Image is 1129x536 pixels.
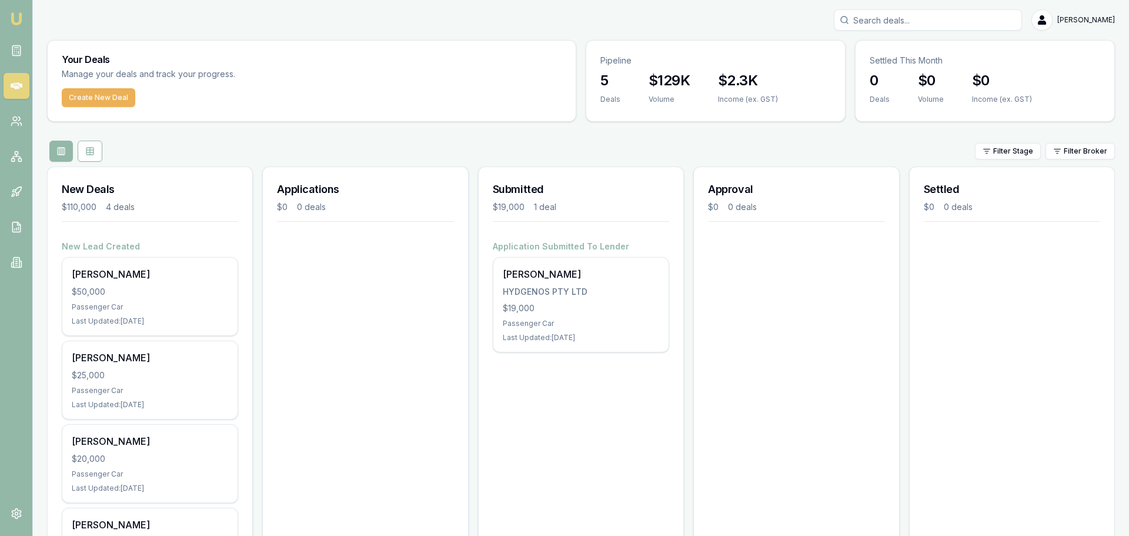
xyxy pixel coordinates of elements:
[503,302,659,314] div: $19,000
[924,201,934,213] div: $0
[503,286,659,298] div: HYDGENOS PTY LTD
[972,71,1032,90] h3: $0
[924,181,1100,198] h3: Settled
[870,71,890,90] h3: 0
[728,201,757,213] div: 0 deals
[708,181,884,198] h3: Approval
[600,95,620,104] div: Deals
[72,470,228,479] div: Passenger Car
[72,317,228,326] div: Last Updated: [DATE]
[72,302,228,312] div: Passenger Car
[600,55,831,66] p: Pipeline
[72,386,228,395] div: Passenger Car
[834,9,1022,31] input: Search deals
[72,434,228,448] div: [PERSON_NAME]
[297,201,326,213] div: 0 deals
[62,68,363,81] p: Manage your deals and track your progress.
[649,95,690,104] div: Volume
[72,286,228,298] div: $50,000
[72,267,228,281] div: [PERSON_NAME]
[277,201,288,213] div: $0
[72,453,228,465] div: $20,000
[918,71,944,90] h3: $0
[62,55,562,64] h3: Your Deals
[72,369,228,381] div: $25,000
[106,201,135,213] div: 4 deals
[503,267,659,281] div: [PERSON_NAME]
[972,95,1032,104] div: Income (ex. GST)
[72,351,228,365] div: [PERSON_NAME]
[993,147,1033,156] span: Filter Stage
[72,484,228,493] div: Last Updated: [DATE]
[277,181,453,198] h3: Applications
[72,518,228,532] div: [PERSON_NAME]
[870,95,890,104] div: Deals
[493,241,669,252] h4: Application Submitted To Lender
[918,95,944,104] div: Volume
[708,201,719,213] div: $0
[503,333,659,342] div: Last Updated: [DATE]
[975,143,1041,159] button: Filter Stage
[600,71,620,90] h3: 5
[503,319,659,328] div: Passenger Car
[62,88,135,107] button: Create New Deal
[62,181,238,198] h3: New Deals
[718,95,778,104] div: Income (ex. GST)
[493,201,525,213] div: $19,000
[944,201,973,213] div: 0 deals
[649,71,690,90] h3: $129K
[62,241,238,252] h4: New Lead Created
[493,181,669,198] h3: Submitted
[1057,15,1115,25] span: [PERSON_NAME]
[72,400,228,410] div: Last Updated: [DATE]
[1046,143,1115,159] button: Filter Broker
[1064,147,1107,156] span: Filter Broker
[62,201,96,213] div: $110,000
[718,71,778,90] h3: $2.3K
[534,201,556,213] div: 1 deal
[9,12,24,26] img: emu-icon-u.png
[870,55,1100,66] p: Settled This Month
